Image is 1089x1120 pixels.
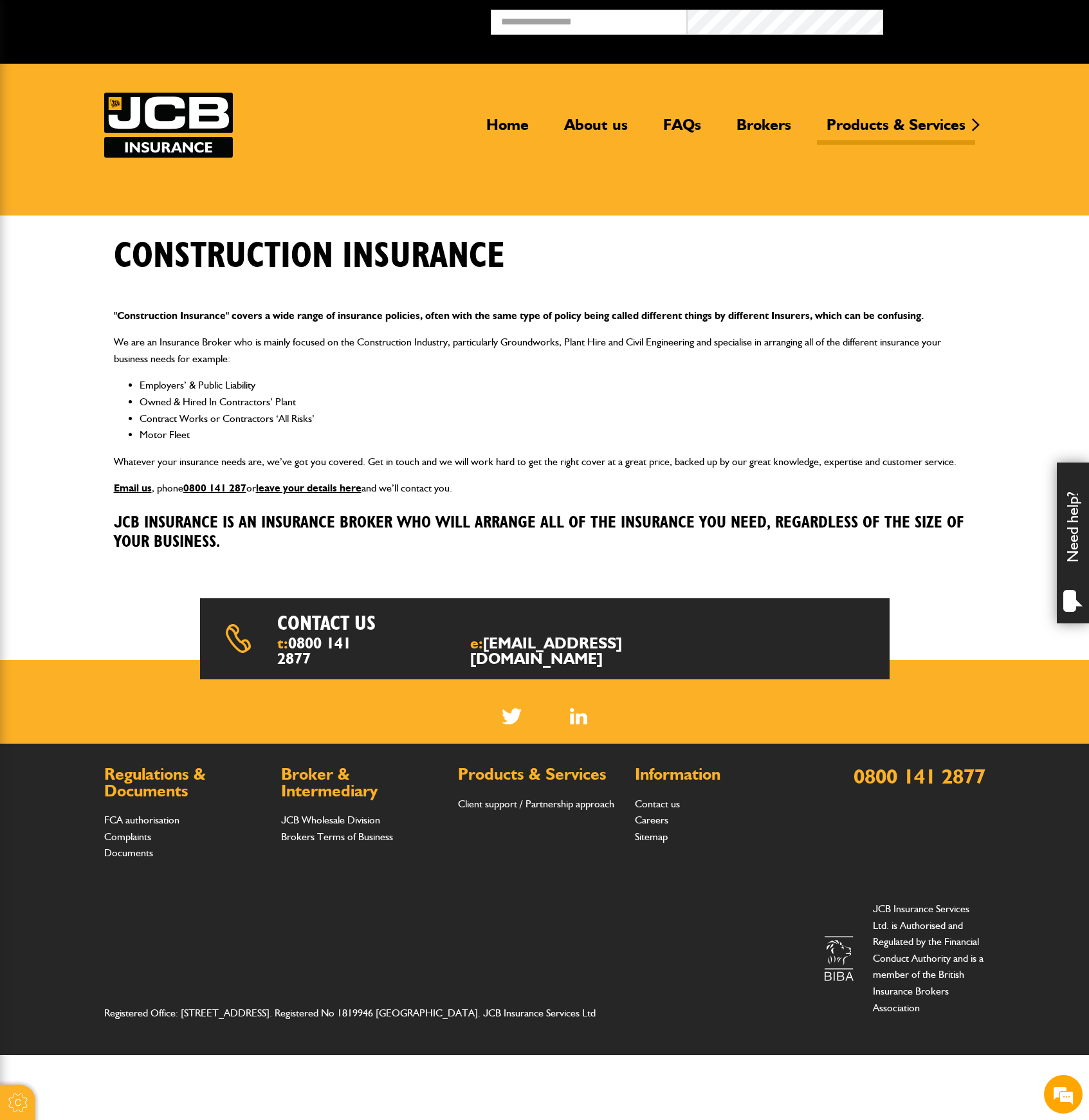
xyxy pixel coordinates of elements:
[104,93,233,158] a: JCB Insurance Services
[883,10,1079,30] button: Broker Login
[104,831,151,843] a: Complaints
[140,427,976,443] li: Motor Fleet
[277,611,579,636] h2: Contact us
[183,482,246,494] a: 0800 141 287
[140,394,976,410] li: Owned & Hired In Contractors’ Plant
[277,636,362,666] span: t:
[104,766,268,799] h2: Regulations & Documents
[635,798,680,810] a: Contact us
[873,901,985,1016] p: JCB Insurance Services Ltd. is Authorised and Regulated by the Financial Conduct Authority and is...
[477,115,538,145] a: Home
[727,115,801,145] a: Brokers
[104,1005,623,1022] address: Registered Office: [STREET_ADDRESS]. Registered No 1819946 [GEOGRAPHIC_DATA]. JCB Insurance Servi...
[458,766,622,783] h2: Products & Services
[114,308,976,324] p: "Construction Insurance" covers a wide range of insurance policies, often with the same type of p...
[256,482,361,494] a: leave your details here
[104,847,153,859] a: Documents
[104,93,233,158] img: JCB Insurance Services logo
[114,235,505,278] h1: Construction insurance
[654,115,711,145] a: FAQs
[817,115,975,145] a: Products & Services
[277,634,351,668] a: 0800 141 2877
[114,513,976,553] h3: JCB Insurance is an Insurance Broker who will arrange all of the Insurance you need, regardless o...
[104,814,179,826] a: FCA authorisation
[470,634,622,668] a: [EMAIL_ADDRESS][DOMAIN_NAME]
[470,636,686,666] span: e:
[114,454,976,470] p: Whatever your insurance needs are, we’ve got you covered. Get in touch and we will work hard to g...
[635,814,668,826] a: Careers
[114,480,976,497] p: , phone or and we’ll contact you.
[114,482,152,494] a: Email us
[281,766,445,799] h2: Broker & Intermediary
[1057,463,1089,623] div: Need help?
[140,377,976,394] li: Employers’ & Public Liability
[570,708,587,724] a: LinkedIn
[281,831,393,843] a: Brokers Terms of Business
[140,410,976,427] li: Contract Works or Contractors ‘All Risks’
[114,334,976,367] p: We are an Insurance Broker who is mainly focused on the Construction Industry, particularly Groun...
[570,708,587,724] img: Linked In
[854,764,985,789] a: 0800 141 2877
[458,798,614,810] a: Client support / Partnership approach
[635,766,799,783] h2: Information
[554,115,637,145] a: About us
[502,708,522,724] img: Twitter
[281,814,380,826] a: JCB Wholesale Division
[635,831,668,843] a: Sitemap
